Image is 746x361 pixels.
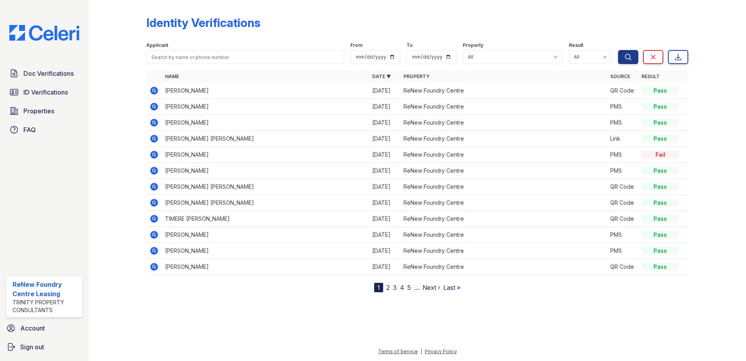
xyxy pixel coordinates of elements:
td: PMS [607,227,638,243]
td: ReNew Foundry Centre [400,211,607,227]
div: ReNew Foundry Centre Leasing [12,280,79,298]
td: [DATE] [369,163,400,179]
td: ReNew Foundry Centre [400,147,607,163]
a: 3 [393,284,397,291]
td: [PERSON_NAME] [PERSON_NAME] [162,131,369,147]
label: Result [569,42,583,48]
div: Identity Verifications [146,16,260,30]
a: ID Verifications [6,84,82,100]
td: [PERSON_NAME] [162,163,369,179]
td: [DATE] [369,99,400,115]
td: ReNew Foundry Centre [400,227,607,243]
td: [PERSON_NAME] [PERSON_NAME] [162,195,369,211]
span: Properties [23,106,54,116]
td: QR Code [607,195,638,211]
td: [DATE] [369,147,400,163]
div: Pass [641,199,679,207]
div: Pass [641,87,679,95]
span: Sign out [20,342,44,352]
a: 5 [407,284,411,291]
td: QR Code [607,83,638,99]
td: [DATE] [369,243,400,259]
div: Pass [641,215,679,223]
td: [PERSON_NAME] [162,227,369,243]
td: ReNew Foundry Centre [400,163,607,179]
td: [PERSON_NAME] [162,99,369,115]
a: Result [641,73,660,79]
div: Pass [641,231,679,239]
td: QR Code [607,211,638,227]
td: [PERSON_NAME] [162,115,369,131]
td: [PERSON_NAME] [162,83,369,99]
td: PMS [607,147,638,163]
div: Pass [641,167,679,175]
a: 2 [386,284,390,291]
td: PMS [607,99,638,115]
td: Link [607,131,638,147]
div: Pass [641,263,679,271]
div: Trinity Property Consultants [12,298,79,314]
td: PMS [607,243,638,259]
a: Next › [423,284,440,291]
span: … [414,283,419,292]
span: FAQ [23,125,36,134]
td: ReNew Foundry Centre [400,131,607,147]
label: Applicant [146,42,168,48]
td: ReNew Foundry Centre [400,115,607,131]
a: Doc Verifications [6,66,82,81]
td: ReNew Foundry Centre [400,195,607,211]
img: CE_Logo_Blue-a8612792a0a2168367f1c8372b55b34899dd931a85d93a1a3d3e32e68fde9ad4.png [3,25,85,41]
a: 4 [400,284,404,291]
div: Fail [641,151,679,159]
td: [DATE] [369,195,400,211]
div: Pass [641,183,679,191]
td: [DATE] [369,83,400,99]
span: Doc Verifications [23,69,74,78]
td: [DATE] [369,227,400,243]
label: To [407,42,413,48]
label: From [350,42,362,48]
div: Pass [641,119,679,127]
td: PMS [607,115,638,131]
td: [PERSON_NAME] [PERSON_NAME] [162,179,369,195]
a: Date ▼ [372,73,391,79]
a: Name [165,73,179,79]
td: ReNew Foundry Centre [400,179,607,195]
div: Pass [641,103,679,111]
td: PMS [607,163,638,179]
td: [PERSON_NAME] [162,259,369,275]
td: TIMERE [PERSON_NAME] [162,211,369,227]
span: ID Verifications [23,88,68,97]
a: FAQ [6,122,82,138]
td: [DATE] [369,115,400,131]
a: Account [3,320,85,336]
label: Property [463,42,483,48]
td: ReNew Foundry Centre [400,99,607,115]
span: Account [20,323,45,333]
td: ReNew Foundry Centre [400,83,607,99]
input: Search by name or phone number [146,50,344,64]
td: [PERSON_NAME] [162,147,369,163]
a: Source [610,73,630,79]
td: [DATE] [369,259,400,275]
td: QR Code [607,179,638,195]
div: Pass [641,135,679,143]
a: Last » [443,284,460,291]
td: [DATE] [369,211,400,227]
td: ReNew Foundry Centre [400,259,607,275]
a: Sign out [3,339,85,355]
a: Property [403,73,430,79]
td: ReNew Foundry Centre [400,243,607,259]
td: [DATE] [369,131,400,147]
div: Pass [641,247,679,255]
div: | [421,348,422,354]
td: [DATE] [369,179,400,195]
a: Privacy Policy [425,348,457,354]
td: [PERSON_NAME] [162,243,369,259]
a: Terms of Service [378,348,418,354]
a: Properties [6,103,82,119]
div: 1 [374,283,383,292]
td: QR Code [607,259,638,275]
